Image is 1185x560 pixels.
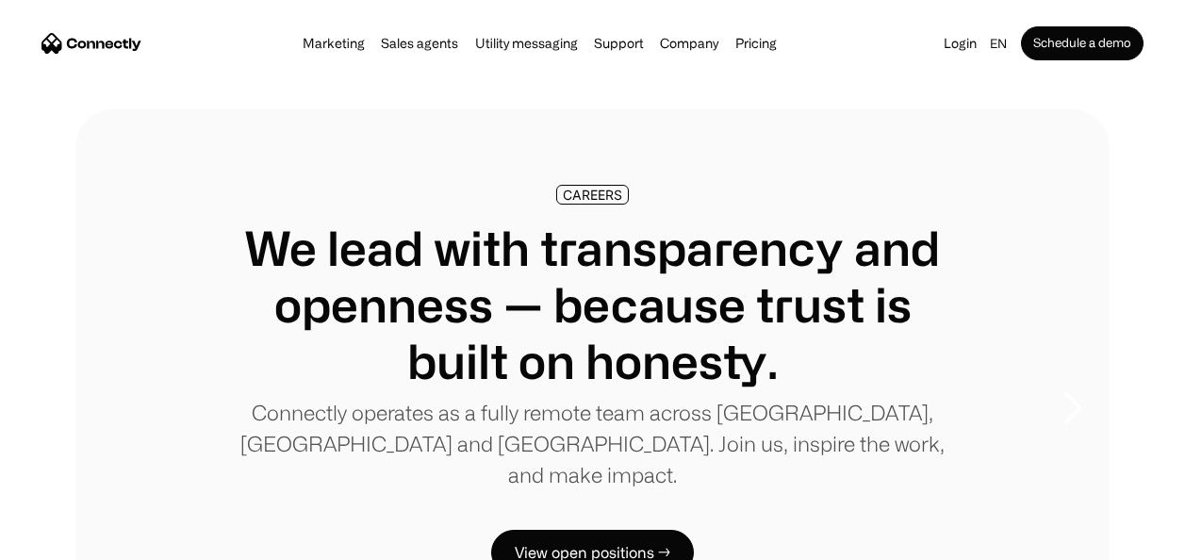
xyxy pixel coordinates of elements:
a: Login [938,30,982,57]
a: Pricing [730,36,782,51]
div: CAREERS [563,188,622,202]
a: Marketing [297,36,370,51]
div: en [982,30,1021,57]
p: Connectly operates as a fully remote team across [GEOGRAPHIC_DATA], [GEOGRAPHIC_DATA] and [GEOGRA... [226,397,959,490]
a: Sales agents [375,36,464,51]
div: Company [654,30,724,57]
aside: Language selected: English [19,525,113,553]
a: Support [588,36,650,51]
div: Company [660,30,718,57]
h1: We lead with transparency and openness — because trust is built on honesty. [226,220,959,389]
a: home [41,29,141,58]
a: Schedule a demo [1021,26,1144,60]
a: Utility messaging [469,36,584,51]
ul: Language list [38,527,113,553]
div: next slide [1034,314,1110,502]
div: en [990,30,1007,57]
